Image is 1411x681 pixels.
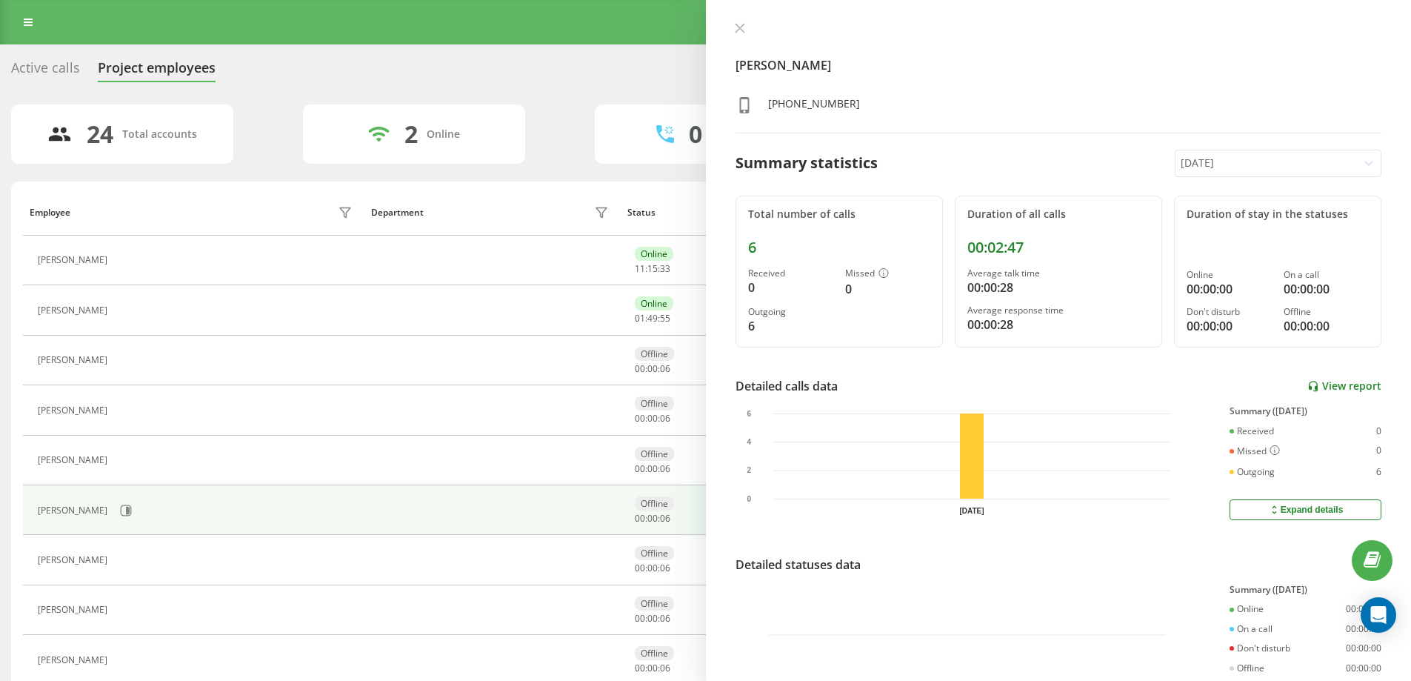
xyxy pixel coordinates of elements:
div: : : [635,413,670,424]
div: Department [371,207,424,218]
div: Offline [635,597,674,611]
div: 0 [845,280,930,298]
div: Outgoing [748,307,833,317]
span: 06 [660,662,670,674]
span: 06 [660,562,670,574]
text: 0 [747,495,751,503]
div: : : [635,313,670,324]
div: : : [635,264,670,274]
div: Online [635,296,673,310]
div: 0 [1376,445,1381,457]
div: 00:00:00 [1346,624,1381,634]
div: Total number of calls [748,208,930,221]
div: Total accounts [122,128,197,141]
div: On a call [1284,270,1369,280]
div: : : [635,663,670,674]
span: 55 [660,312,670,325]
div: : : [635,364,670,374]
div: Offline [635,396,674,411]
span: 00 [635,462,645,475]
text: 2 [747,467,751,475]
span: 01 [635,312,645,325]
div: Online [1230,604,1264,614]
span: 06 [660,462,670,475]
div: [PERSON_NAME] [38,555,111,565]
div: Don't disturb [1187,307,1272,317]
div: Project employees [98,60,216,83]
div: Offline [635,447,674,461]
div: Average talk time [967,268,1150,279]
span: 49 [647,312,658,325]
span: 06 [660,612,670,625]
div: Average response time [967,305,1150,316]
div: Duration of stay in the statuses [1187,208,1369,221]
div: Active calls [11,60,80,83]
a: View report [1307,380,1381,393]
div: 00:02:47 [967,239,1150,256]
span: 00 [647,512,658,525]
div: 6 [748,317,833,335]
div: Expand details [1268,504,1344,516]
div: Duration of all calls [967,208,1150,221]
span: 00 [635,412,645,425]
div: 0 [689,120,702,148]
div: Offline [635,546,674,560]
div: Summary ([DATE]) [1230,585,1381,595]
div: Missed [845,268,930,280]
div: 0 [1376,426,1381,436]
div: 2 [404,120,418,148]
text: [DATE] [959,507,984,515]
div: Detailed calls data [735,377,838,395]
span: 06 [660,362,670,375]
div: Online [1187,270,1272,280]
span: 00 [647,562,658,574]
div: 6 [1376,467,1381,477]
div: [PERSON_NAME] [38,305,111,316]
span: 15 [647,262,658,275]
div: Missed [1230,445,1280,457]
div: Detailed statuses data [735,556,861,574]
div: 00:00:00 [1187,317,1272,335]
div: 00:00:00 [1284,317,1369,335]
div: : : [635,614,670,624]
div: 00:00:00 [1346,663,1381,674]
div: 6 [748,239,930,256]
h4: [PERSON_NAME] [735,56,1382,74]
div: 00:00:28 [967,279,1150,296]
span: 33 [660,262,670,275]
div: 00:00:00 [1346,643,1381,654]
div: Summary statistics [735,152,878,174]
div: 00:00:00 [1187,280,1272,298]
div: Received [748,268,833,279]
span: 00 [635,562,645,574]
span: 00 [647,462,658,475]
div: Don't disturb [1230,643,1290,654]
div: [PERSON_NAME] [38,255,111,265]
div: 00:00:00 [1346,604,1381,614]
div: Offline [635,347,674,361]
div: Received [1230,426,1274,436]
div: : : [635,514,670,524]
div: 00:00:28 [967,316,1150,333]
div: [PERSON_NAME] [38,605,111,615]
div: Open Intercom Messenger [1361,597,1396,633]
span: 00 [635,512,645,525]
div: 0 [748,279,833,296]
span: 00 [635,612,645,625]
div: Summary ([DATE]) [1230,406,1381,416]
div: [PERSON_NAME] [38,505,111,516]
span: 00 [647,662,658,674]
span: 06 [660,412,670,425]
span: 00 [635,662,645,674]
div: 00:00:00 [1284,280,1369,298]
div: Online [427,128,460,141]
span: 06 [660,512,670,525]
div: Outgoing [1230,467,1275,477]
span: 00 [647,362,658,375]
div: Offline [1230,663,1264,674]
button: Expand details [1230,499,1381,520]
div: [PHONE_NUMBER] [768,96,860,118]
div: 24 [87,120,113,148]
div: Online [635,247,673,261]
span: 00 [635,362,645,375]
